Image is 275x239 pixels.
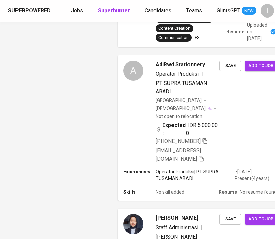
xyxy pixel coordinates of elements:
[247,22,267,42] p: Uploaded on [DATE]
[261,4,274,18] div: I
[156,105,207,112] span: [DEMOGRAPHIC_DATA]
[156,189,184,195] p: No skill added
[123,61,143,81] div: A
[186,7,203,15] a: Teams
[156,121,219,137] div: IDR 5.000.000
[201,224,203,232] span: |
[217,7,256,15] a: GlintsGPT NEW
[123,189,156,195] p: Skills
[219,189,237,195] p: Resume
[226,28,244,35] p: Resume
[156,97,202,104] div: [GEOGRAPHIC_DATA]
[156,168,235,182] p: Operator Produksi | PT SUPRA TUSAMAN ABADI
[123,214,143,234] img: a3a75bedd6b0ce0ecb28cce7255cf610.jpg
[217,7,240,14] span: GlintsGPT
[248,62,273,70] span: Add to job
[223,62,238,70] span: Save
[156,61,205,69] span: AdiRwd Stationnery
[223,215,238,223] span: Save
[123,168,156,175] p: Experiences
[248,215,273,223] span: Add to job
[71,7,83,14] span: Jobs
[158,35,189,41] div: Communication
[162,121,186,137] b: Expected:
[158,25,191,32] div: Content Creation
[201,70,203,78] span: |
[156,80,207,95] span: PT SUPRA TUSAMAN ABADI
[145,7,171,14] span: Candidates
[219,61,241,71] button: Save
[194,34,200,41] p: +3
[145,7,173,15] a: Candidates
[156,113,202,120] p: Not open to relocation
[8,7,51,15] div: Superpowered
[186,7,202,14] span: Teams
[98,7,130,14] b: Superhunter
[8,7,52,15] a: Superpowered
[156,138,201,144] span: [PHONE_NUMBER]
[98,7,131,15] a: Superhunter
[219,214,241,225] button: Save
[242,8,256,14] span: NEW
[156,71,199,77] span: Operator Produksi
[156,214,198,222] span: [PERSON_NAME]
[156,224,198,231] span: Staff Administrasi
[71,7,84,15] a: Jobs
[156,147,201,162] span: [EMAIL_ADDRESS][DOMAIN_NAME]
